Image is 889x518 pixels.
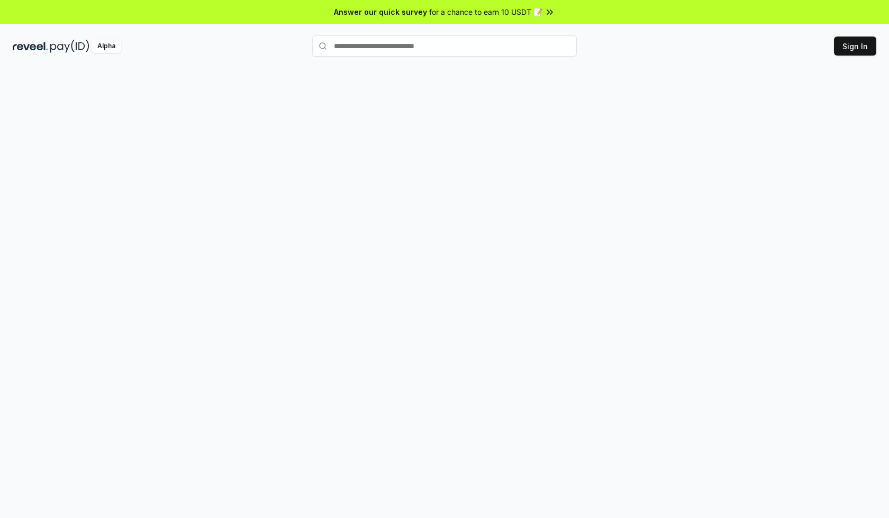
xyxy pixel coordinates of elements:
[13,40,48,53] img: reveel_dark
[50,40,89,53] img: pay_id
[429,6,542,17] span: for a chance to earn 10 USDT 📝
[334,6,427,17] span: Answer our quick survey
[92,40,121,53] div: Alpha
[834,37,876,56] button: Sign In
